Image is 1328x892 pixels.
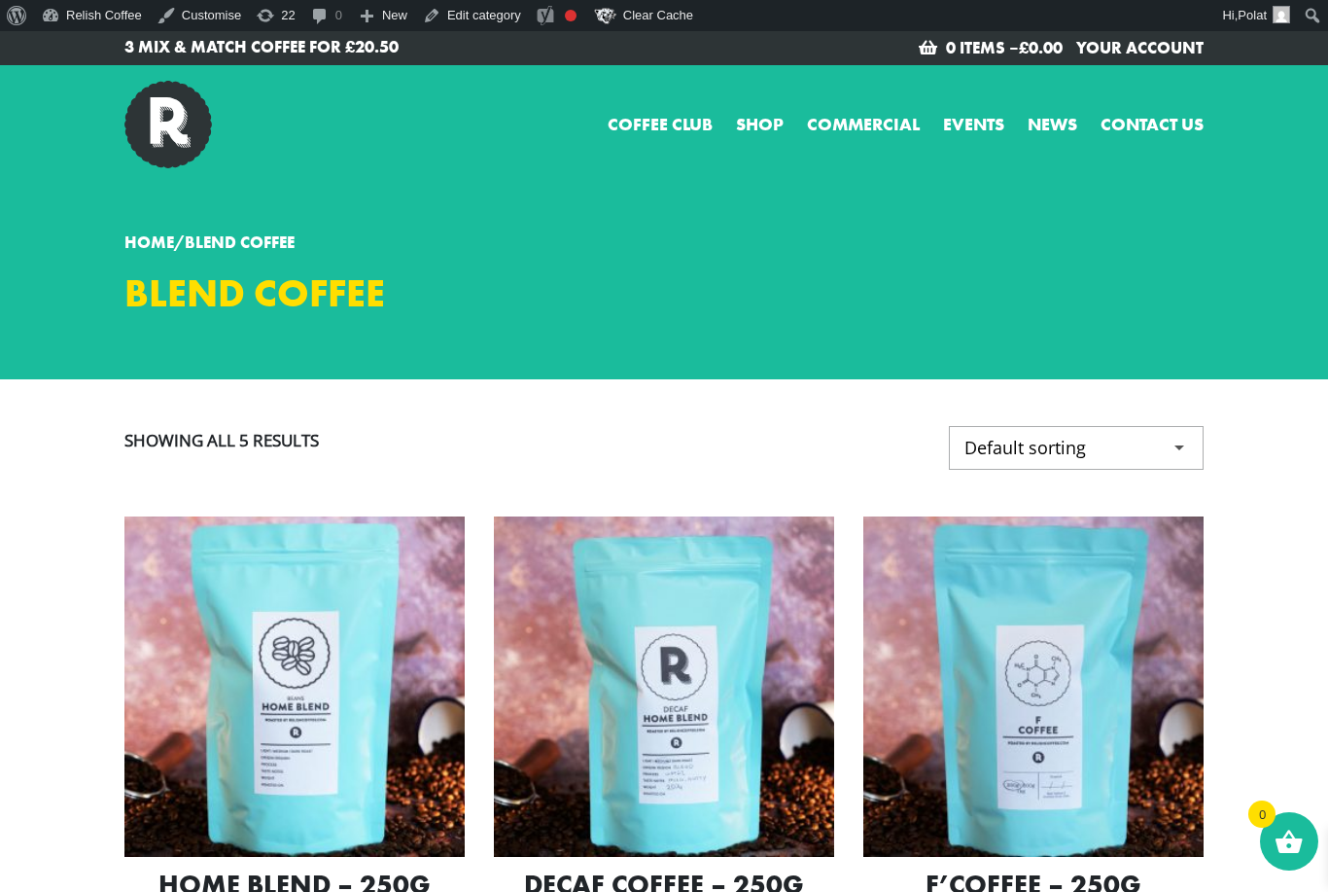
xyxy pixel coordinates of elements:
[736,111,784,137] a: Shop
[124,428,319,453] p: Showing all 5 results
[494,517,834,857] img: Decaf Home Blend Beans
[1238,8,1267,22] span: Polat
[124,270,649,317] h1: Blend Coffee
[1019,37,1063,58] bdi: 0.00
[1101,111,1204,137] a: Contact us
[565,10,577,21] div: Needs improvement
[124,232,174,253] a: Home
[124,232,295,253] span: /
[1076,37,1204,58] a: Your Account
[185,232,295,253] span: Blend Coffee
[124,517,465,857] img: Relish Home Blend Coffee Beans
[949,426,1204,470] select: Shop order
[943,111,1004,137] a: Events
[1028,111,1077,137] a: News
[807,111,920,137] a: Commercial
[124,81,212,168] img: Relish Coffee
[1019,37,1029,58] span: £
[863,517,1204,857] img: Relish Coffee Home Blend F-Coffee
[124,35,649,60] a: 3 Mix & Match Coffee for £20.50
[946,37,1063,58] a: 0 items –£0.00
[608,111,713,137] a: Coffee Club
[1248,801,1276,828] span: 0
